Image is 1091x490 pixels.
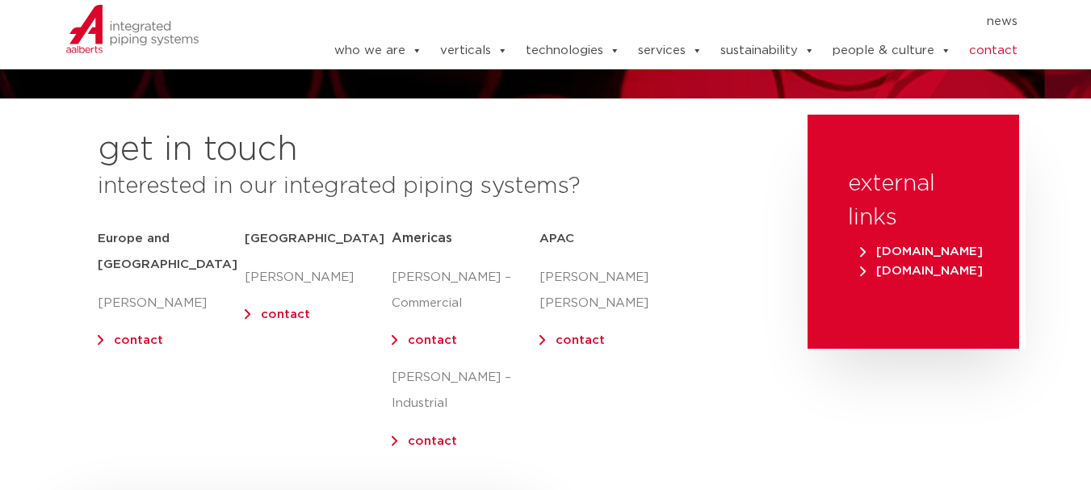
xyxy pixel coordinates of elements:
span: [DOMAIN_NAME] [860,265,983,277]
a: contact [969,35,1018,67]
a: who we are [334,35,422,67]
a: contact [114,334,163,346]
a: contact [556,334,605,346]
p: [PERSON_NAME] – Commercial [392,265,539,316]
a: sustainability [720,35,815,67]
h2: get in touch [98,131,298,170]
a: news [987,9,1018,35]
a: people & culture [833,35,951,67]
h5: APAC [539,226,686,252]
span: Americas [392,232,452,245]
h3: interested in our integrated piping systems? [98,170,767,203]
span: [DOMAIN_NAME] [860,245,983,258]
nav: Menu [285,9,1018,35]
a: contact [408,435,457,447]
p: [PERSON_NAME] [PERSON_NAME] [539,265,686,316]
p: [PERSON_NAME] [98,291,245,316]
a: [DOMAIN_NAME] [856,265,987,277]
a: verticals [440,35,508,67]
a: [DOMAIN_NAME] [856,245,987,258]
p: [PERSON_NAME] – Industrial [392,365,539,417]
h3: external links [848,167,979,235]
a: contact [261,308,310,320]
a: services [638,35,703,67]
h5: [GEOGRAPHIC_DATA] [245,226,392,252]
strong: Europe and [GEOGRAPHIC_DATA] [98,232,237,270]
a: technologies [526,35,620,67]
p: [PERSON_NAME] [245,265,392,291]
a: contact [408,334,457,346]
